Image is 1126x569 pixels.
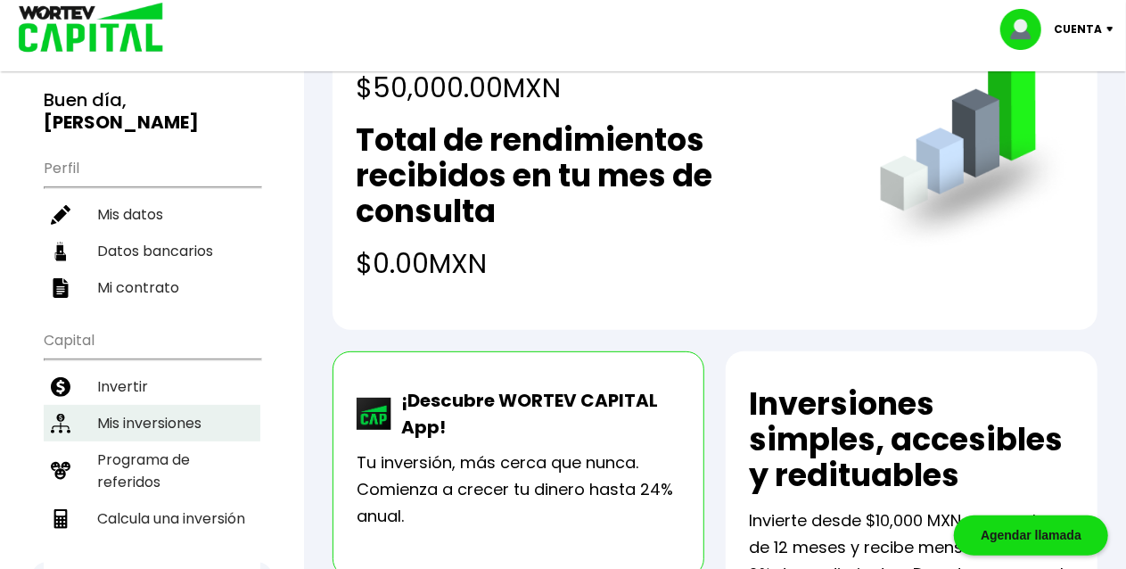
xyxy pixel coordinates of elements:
img: wortev-capital-app-icon [357,398,392,430]
a: Calcula una inversión [44,500,260,537]
ul: Perfil [44,148,260,306]
a: Mis datos [44,196,260,233]
h4: $0.00 MXN [356,243,843,284]
div: Agendar llamada [954,515,1108,556]
img: contrato-icon.f2db500c.svg [51,278,70,298]
a: Programa de referidos [44,441,260,500]
a: Mis inversiones [44,405,260,441]
p: Tu inversión, más cerca que nunca. Comienza a crecer tu dinero hasta 24% anual. [357,449,680,530]
h2: Inversiones simples, accesibles y redituables [749,386,1074,493]
a: Datos bancarios [44,233,260,269]
img: recomiendanos-icon.9b8e9327.svg [51,461,70,481]
img: editar-icon.952d3147.svg [51,205,70,225]
h4: $50,000.00 MXN [356,68,803,108]
a: Invertir [44,368,260,405]
img: inversiones-icon.6695dc30.svg [51,414,70,433]
b: [PERSON_NAME] [44,110,199,135]
img: profile-image [1000,9,1054,50]
img: datos-icon.10cf9172.svg [51,242,70,261]
img: invertir-icon.b3b967d7.svg [51,377,70,397]
img: icon-down [1102,27,1126,32]
img: calculadora-icon.17d418c4.svg [51,509,70,529]
img: grafica.516fef24.png [872,50,1074,252]
h2: Total de rendimientos recibidos en tu mes de consulta [356,122,843,229]
p: Cuenta [1054,16,1102,43]
h3: Buen día, [44,89,260,134]
p: ¡Descubre WORTEV CAPITAL App! [392,387,680,441]
a: Mi contrato [44,269,260,306]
